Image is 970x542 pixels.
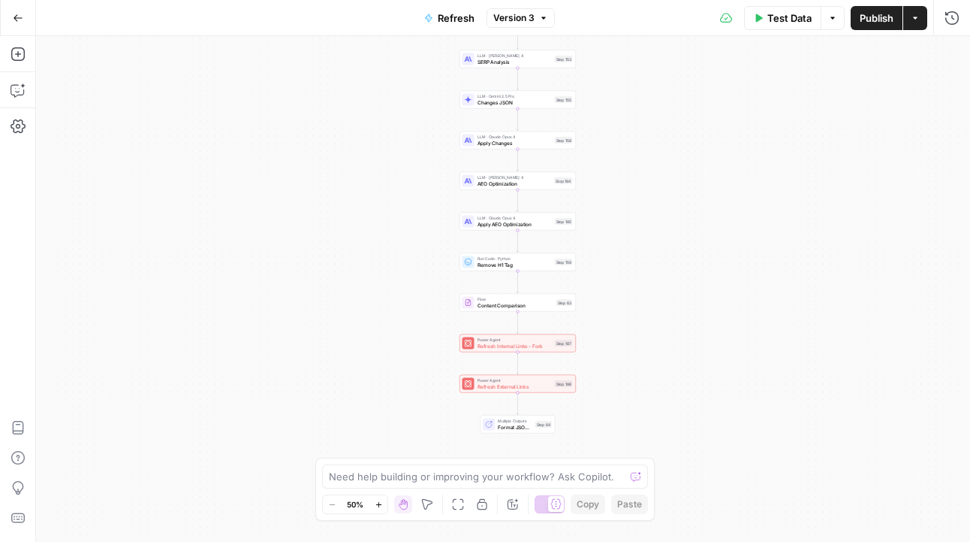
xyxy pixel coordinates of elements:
div: Step 153 [555,56,573,62]
g: Edge from step_155 to step_158 [517,109,519,131]
div: Step 64 [535,421,553,428]
span: Refresh [438,11,474,26]
span: Version 3 [493,11,535,25]
div: FlowContent ComparisonStep 63 [459,294,576,312]
span: Apply Changes [477,139,552,147]
div: Multiple OutputsFormat JSON SummaryStep 64 [459,416,576,434]
div: Step 159 [555,259,573,265]
span: Remove H1 Tag [477,261,552,268]
button: Refresh [415,6,483,30]
span: LLM · Claude Opus 4 [477,215,552,221]
span: SERP Analysis [477,58,552,65]
g: Edge from step_158 to step_184 [517,150,519,171]
span: Paste [617,498,642,511]
div: LLM · [PERSON_NAME] 4AEO OptimizationStep 184 [459,172,576,190]
span: Changes JSON [477,98,552,106]
div: Step 185 [555,218,573,225]
g: Edge from step_159 to step_63 [517,271,519,293]
button: Paste [611,495,648,514]
span: Publish [860,11,893,26]
span: Multiple Outputs [498,418,532,424]
button: Publish [851,6,902,30]
span: Power Agent [477,377,552,383]
div: Step 63 [556,299,573,306]
div: LLM · Claude Opus 4Apply ChangesStep 158 [459,132,576,150]
span: LLM · Gemini 2.5 Pro [477,93,552,99]
span: Refresh Internal Links - Fork [477,342,552,350]
div: Run Code · PythonRemove H1 TagStep 159 [459,253,576,271]
div: LLM · Claude Opus 4Apply AEO OptimizationStep 185 [459,213,576,231]
span: Test Data [767,11,812,26]
div: Step 158 [555,137,573,144]
span: Power Agent [477,337,552,343]
span: Refresh External Links [477,383,552,390]
g: Edge from step_63 to step_187 [517,312,519,334]
div: Step 187 [555,340,573,347]
g: Edge from step_186 to step_64 [517,393,519,415]
span: 50% [347,498,363,510]
span: Run Code · Python [477,256,552,262]
img: vrinnnclop0vshvmafd7ip1g7ohf [465,299,472,307]
span: Apply AEO Optimization [477,220,552,228]
span: Format JSON Summary [498,423,532,431]
g: Edge from step_185 to step_159 [517,231,519,253]
g: Edge from step_104 to step_153 [517,28,519,50]
button: Version 3 [487,8,555,28]
span: AEO Optimization [477,180,552,187]
button: Test Data [744,6,821,30]
div: LLM · Gemini 2.5 ProChanges JSONStep 155 [459,91,576,109]
button: Copy [571,495,605,514]
div: Step 155 [555,96,573,103]
g: Edge from step_187 to step_186 [517,353,519,374]
span: LLM · [PERSON_NAME] 4 [477,53,552,59]
div: LLM · [PERSON_NAME] 4SERP AnalysisStep 153 [459,50,576,68]
g: Edge from step_153 to step_155 [517,68,519,90]
span: LLM · [PERSON_NAME] 4 [477,174,552,180]
span: Copy [577,498,599,511]
div: Power AgentRefresh External LinksStep 186 [459,375,576,393]
span: Content Comparison [477,301,553,309]
span: Flow [477,296,553,302]
div: Power AgentRefresh Internal Links - ForkStep 187 [459,335,576,353]
span: LLM · Claude Opus 4 [477,134,552,140]
div: Step 184 [554,177,573,184]
div: Step 186 [555,380,573,387]
g: Edge from step_184 to step_185 [517,190,519,212]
